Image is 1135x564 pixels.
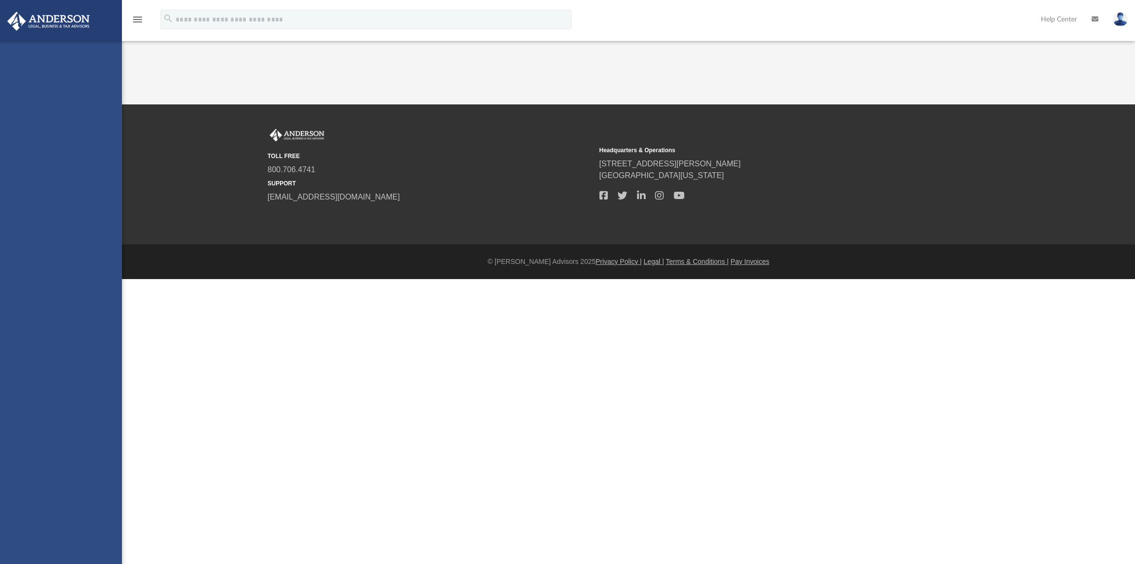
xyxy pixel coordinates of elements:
[644,258,664,265] a: Legal |
[122,257,1135,267] div: © [PERSON_NAME] Advisors 2025
[132,19,143,25] a: menu
[268,193,400,201] a: [EMAIL_ADDRESS][DOMAIN_NAME]
[599,160,741,168] a: [STREET_ADDRESS][PERSON_NAME]
[163,13,174,24] i: search
[599,146,924,155] small: Headquarters & Operations
[132,14,143,25] i: menu
[666,258,729,265] a: Terms & Conditions |
[1113,12,1128,26] img: User Pic
[268,179,593,188] small: SUPPORT
[4,12,93,31] img: Anderson Advisors Platinum Portal
[268,165,316,174] a: 800.706.4741
[268,152,593,161] small: TOLL FREE
[268,129,326,141] img: Anderson Advisors Platinum Portal
[731,258,769,265] a: Pay Invoices
[599,171,724,180] a: [GEOGRAPHIC_DATA][US_STATE]
[596,258,642,265] a: Privacy Policy |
